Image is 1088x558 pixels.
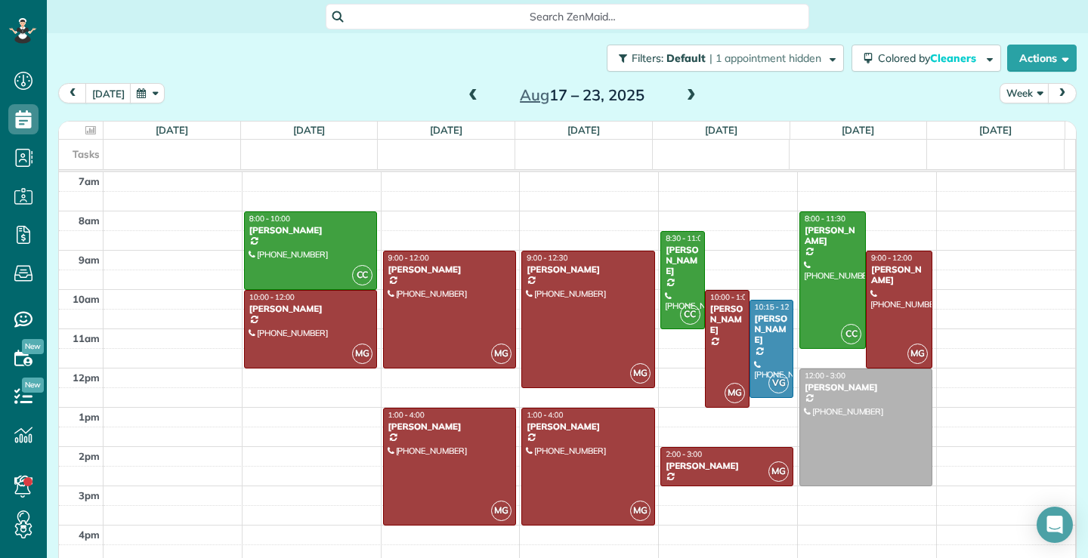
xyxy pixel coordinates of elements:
[665,461,789,471] div: [PERSON_NAME]
[491,501,512,521] span: MG
[249,292,295,302] span: 10:00 - 12:00
[705,124,737,136] a: [DATE]
[249,214,290,224] span: 8:00 - 10:00
[526,264,650,275] div: [PERSON_NAME]
[1037,507,1073,543] div: Open Intercom Messenger
[725,383,745,403] span: MG
[520,85,549,104] span: Aug
[666,51,706,65] span: Default
[73,371,100,384] span: 12pm
[979,124,1012,136] a: [DATE]
[665,245,700,277] div: [PERSON_NAME]
[805,371,845,381] span: 12:00 - 3:00
[85,83,131,103] button: [DATE]
[607,45,844,72] button: Filters: Default | 1 appointment hidden
[1007,45,1077,72] button: Actions
[79,450,100,462] span: 2pm
[58,83,87,103] button: prev
[73,148,100,160] span: Tasks
[768,373,789,393] span: VG
[804,225,861,247] div: [PERSON_NAME]
[430,124,462,136] a: [DATE]
[768,461,789,482] span: MG
[73,332,100,344] span: 11am
[388,421,512,432] div: [PERSON_NAME]
[487,87,676,103] h2: 17 – 23, 2025
[22,378,44,393] span: New
[73,293,100,305] span: 10am
[907,344,928,364] span: MG
[567,124,600,136] a: [DATE]
[709,51,821,65] span: | 1 appointment hidden
[352,265,372,285] span: CC
[878,51,981,65] span: Colored by
[630,363,651,384] span: MG
[804,382,928,393] div: [PERSON_NAME]
[79,529,100,541] span: 4pm
[388,410,425,420] span: 1:00 - 4:00
[666,233,706,243] span: 8:30 - 11:00
[526,421,650,432] div: [PERSON_NAME]
[870,264,928,286] div: [PERSON_NAME]
[156,124,188,136] a: [DATE]
[1000,83,1049,103] button: Week
[709,304,745,336] div: [PERSON_NAME]
[527,253,567,263] span: 9:00 - 12:30
[680,304,700,325] span: CC
[388,264,512,275] div: [PERSON_NAME]
[249,225,372,236] div: [PERSON_NAME]
[352,344,372,364] span: MG
[1048,83,1077,103] button: next
[842,124,874,136] a: [DATE]
[249,304,372,314] div: [PERSON_NAME]
[930,51,978,65] span: Cleaners
[841,324,861,344] span: CC
[852,45,1001,72] button: Colored byCleaners
[79,254,100,266] span: 9am
[491,344,512,364] span: MG
[388,253,429,263] span: 9:00 - 12:00
[632,51,663,65] span: Filters:
[293,124,326,136] a: [DATE]
[665,486,789,496] div: [PHONE_NUMBER]
[754,313,790,346] div: [PERSON_NAME]
[79,175,100,187] span: 7am
[599,45,844,72] a: Filters: Default | 1 appointment hidden
[79,411,100,423] span: 1pm
[79,214,100,227] span: 8am
[755,302,800,312] span: 10:15 - 12:45
[710,292,751,302] span: 10:00 - 1:00
[22,339,44,354] span: New
[871,253,912,263] span: 9:00 - 12:00
[630,501,651,521] span: MG
[805,214,845,224] span: 8:00 - 11:30
[527,410,563,420] span: 1:00 - 4:00
[79,489,100,501] span: 3pm
[666,449,702,459] span: 2:00 - 3:00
